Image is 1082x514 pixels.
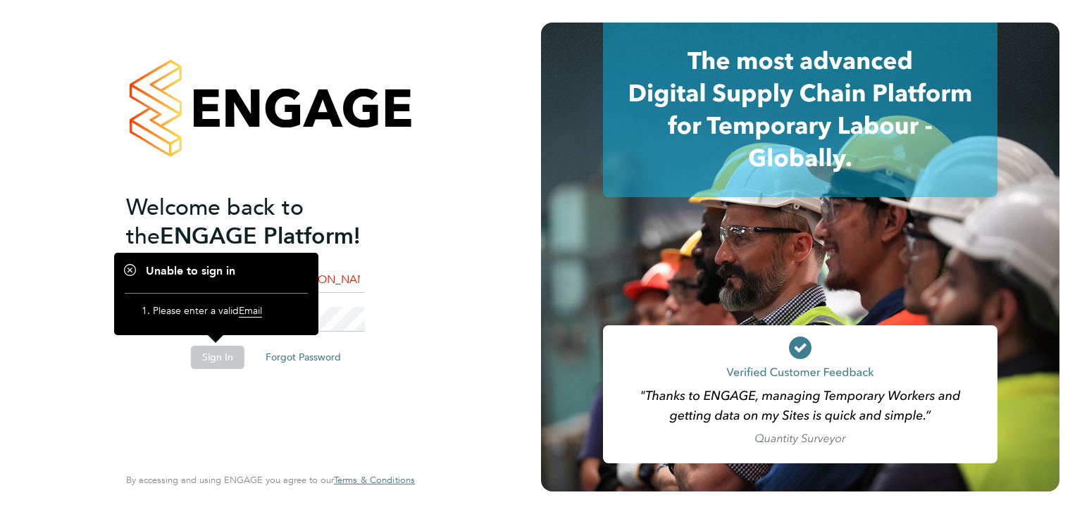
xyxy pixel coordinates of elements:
button: Forgot Password [254,346,352,368]
h2: ENGAGE Platform! [126,193,401,251]
span: Terms & Conditions [334,474,415,486]
h1: Unable to sign in [125,264,308,279]
span: By accessing and using ENGAGE you agree to our [126,474,415,486]
button: Sign In [191,346,244,368]
li: Please enter a valid [153,304,294,324]
a: Terms & Conditions [334,475,415,486]
span: Email [239,304,262,318]
span: Welcome back to the [126,194,304,250]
